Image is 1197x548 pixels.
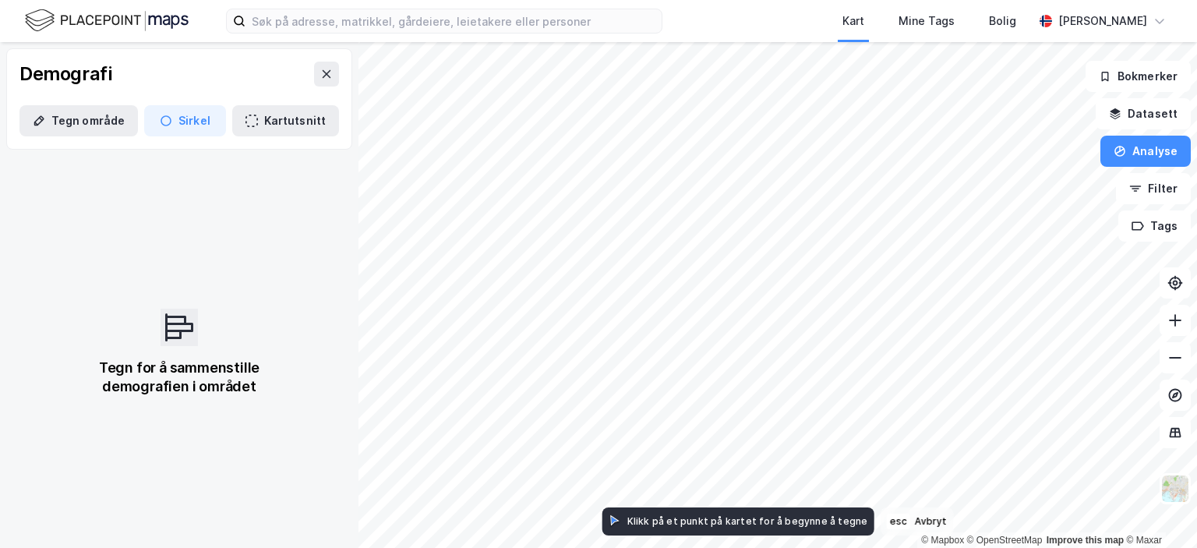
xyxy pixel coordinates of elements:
button: Bokmerker [1086,61,1191,92]
button: Filter [1116,173,1191,204]
button: Sirkel [144,105,226,136]
div: Demografi [19,62,111,87]
div: [PERSON_NAME] [1058,12,1147,30]
button: Tegn område [19,105,138,136]
img: logo.f888ab2527a4732fd821a326f86c7f29.svg [25,7,189,34]
div: Mine Tags [899,12,955,30]
div: Bolig [989,12,1016,30]
button: Kartutsnitt [232,105,339,136]
div: Kart [842,12,864,30]
div: Tegn for å sammenstille demografien i området [79,359,279,396]
button: Tags [1118,210,1191,242]
a: Improve this map [1047,535,1124,546]
a: OpenStreetMap [967,535,1043,546]
a: Mapbox [921,535,964,546]
input: Søk på adresse, matrikkel, gårdeiere, leietakere eller personer [245,9,662,33]
button: Datasett [1096,98,1191,129]
button: Analyse [1100,136,1191,167]
iframe: Chat Widget [1119,473,1197,548]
